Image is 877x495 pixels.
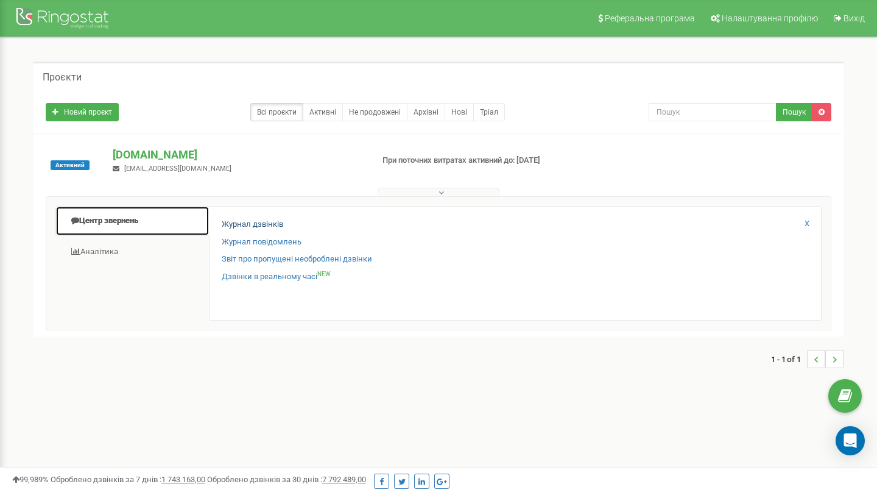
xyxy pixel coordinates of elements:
span: 99,989% [12,475,49,484]
span: Активний [51,160,90,170]
nav: ... [771,338,844,380]
p: При поточних витратах активний до: [DATE] [382,155,565,166]
a: Аналiтика [55,237,210,267]
span: Реферальна програма [605,13,695,23]
a: Активні [303,103,343,121]
a: Звіт про пропущені необроблені дзвінки [222,254,372,265]
u: 1 743 163,00 [161,475,205,484]
u: 7 792 489,00 [322,475,366,484]
div: Open Intercom Messenger [836,426,865,455]
a: Журнал повідомлень [222,237,301,248]
span: [EMAIL_ADDRESS][DOMAIN_NAME] [124,165,231,173]
a: Нові [445,103,474,121]
span: Налаштування профілю [722,13,818,23]
a: Всі проєкти [250,103,303,121]
button: Пошук [776,103,812,121]
span: Вихід [844,13,865,23]
span: Оброблено дзвінків за 30 днів : [207,475,366,484]
h5: Проєкти [43,72,82,83]
input: Пошук [649,103,777,121]
a: Архівні [407,103,445,121]
span: Оброблено дзвінків за 7 днів : [51,475,205,484]
a: Не продовжені [342,103,407,121]
sup: NEW [317,271,331,277]
a: Дзвінки в реальному часіNEW [222,271,331,283]
a: Тріал [473,103,505,121]
p: [DOMAIN_NAME] [113,147,362,163]
a: X [805,218,809,230]
span: 1 - 1 of 1 [771,350,807,368]
a: Новий проєкт [46,103,119,121]
a: Журнал дзвінків [222,219,283,230]
a: Центр звернень [55,206,210,236]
